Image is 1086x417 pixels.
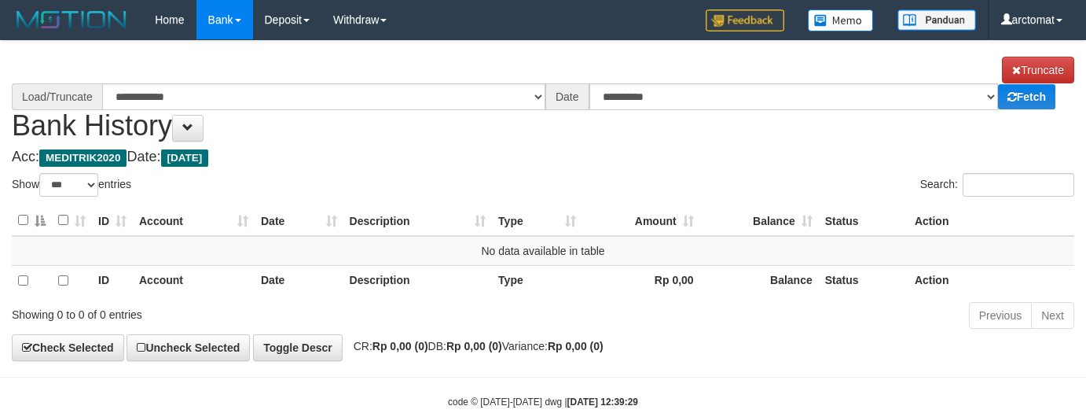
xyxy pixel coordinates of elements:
th: Date: activate to sort column ascending [255,205,343,236]
strong: Rp 0,00 (0) [446,340,502,352]
strong: Rp 0,00 (0) [372,340,428,352]
th: ID [92,265,133,296]
a: Truncate [1002,57,1074,83]
span: [DATE] [161,149,209,167]
img: Button%20Memo.svg [808,9,874,31]
strong: Rp 0,00 (0) [548,340,604,352]
th: Rp 0,00 [582,265,700,296]
a: Toggle Descr [253,334,343,361]
th: Amount: activate to sort column ascending [582,205,700,236]
th: Balance: activate to sort column ascending [700,205,819,236]
th: Action [908,205,1074,236]
input: Search: [963,173,1074,197]
th: Status [819,205,908,236]
th: Status [819,265,908,296]
td: No data available in table [12,236,1074,266]
a: Previous [969,302,1032,329]
th: Description: activate to sort column ascending [343,205,493,236]
small: code © [DATE]-[DATE] dwg | [448,397,638,408]
th: : activate to sort column descending [12,205,52,236]
div: Showing 0 to 0 of 0 entries [12,301,441,323]
img: Feedback.jpg [706,9,784,31]
th: : activate to sort column ascending [52,205,92,236]
img: panduan.png [897,9,976,31]
select: Showentries [39,173,98,197]
span: MEDITRIK2020 [39,149,127,167]
a: Check Selected [12,334,124,361]
th: Type: activate to sort column ascending [492,205,582,236]
div: Date [545,83,589,110]
img: MOTION_logo.png [12,8,131,31]
th: Type [492,265,582,296]
div: Load/Truncate [12,83,102,110]
a: Next [1031,302,1074,329]
th: ID: activate to sort column ascending [92,205,133,236]
th: Account [133,265,255,296]
th: Balance [700,265,819,296]
th: Account: activate to sort column ascending [133,205,255,236]
label: Show entries [12,173,131,197]
th: Description [343,265,493,296]
th: Action [908,265,1074,296]
h1: Bank History [12,57,1074,142]
h4: Acc: Date: [12,149,1074,165]
strong: [DATE] 12:39:29 [567,397,638,408]
a: Fetch [998,84,1055,109]
th: Date [255,265,343,296]
span: CR: DB: Variance: [346,340,604,352]
a: Uncheck Selected [127,334,250,361]
label: Search: [920,173,1074,197]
